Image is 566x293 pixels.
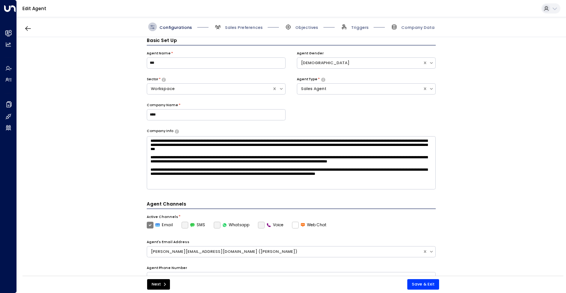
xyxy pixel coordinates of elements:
div: [PERSON_NAME][EMAIL_ADDRESS][DOMAIN_NAME] ([PERSON_NAME]) [151,249,419,255]
label: SMS [182,222,206,228]
label: Whatsapp [214,222,250,228]
label: Sector [147,77,158,82]
label: Agent Name [147,51,171,56]
button: Next [147,279,170,290]
button: Select whether your copilot will handle inquiries directly from leads or from brokers representin... [321,78,325,81]
div: [DEMOGRAPHIC_DATA] [301,60,419,66]
label: Company Name [147,103,178,108]
label: Voice [258,222,284,228]
button: Save & Exit [407,279,439,290]
div: To activate this channel, please go to the Integrations page [214,222,250,228]
span: Sales Preferences [225,25,263,30]
button: Provide a brief overview of your company, including your industry, products or services, and any ... [175,129,179,133]
h3: Basic Set Up [147,37,436,45]
label: Agent's Email Address [147,240,189,245]
div: To activate this channel, please go to the Integrations page [182,222,206,228]
label: Agent Type [297,77,317,82]
label: Agent Phone Number [147,266,187,271]
div: Sales Agent [301,86,419,92]
span: Configurations [159,25,192,30]
h4: Agent Channels [147,201,436,209]
a: Edit Agent [22,5,46,12]
div: Workspace [151,86,269,92]
div: To activate this channel, please go to the Integrations page [258,222,284,228]
span: Triggers [351,25,369,30]
label: Web Chat [292,222,327,228]
div: Select Phone Number [151,275,425,281]
button: Select whether your copilot will handle inquiries directly from leads or from brokers representin... [162,78,166,81]
label: Agent Gender [297,51,324,56]
span: Company Data [401,25,435,30]
label: Active Channels [147,215,178,220]
span: Objectives [295,25,318,30]
label: Company Info [147,129,173,134]
label: Email [147,222,173,228]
